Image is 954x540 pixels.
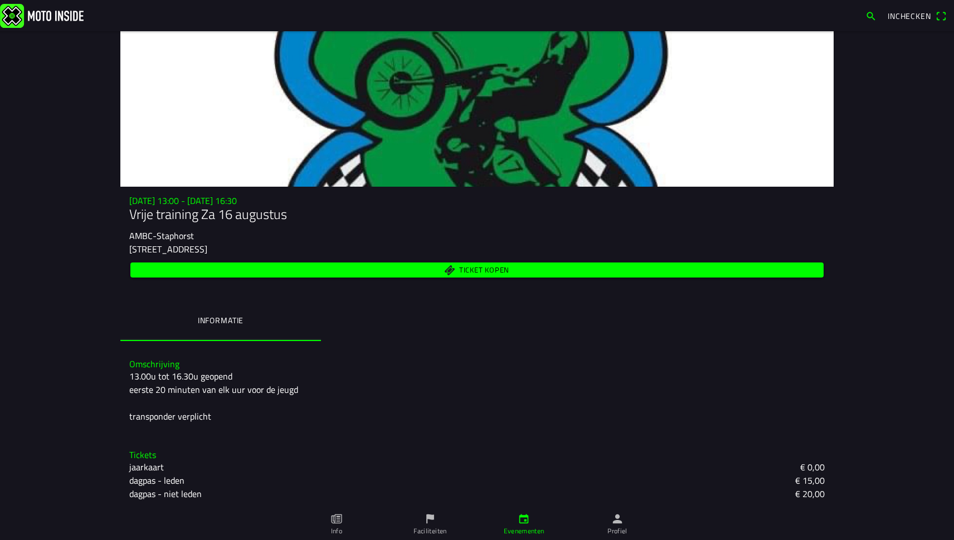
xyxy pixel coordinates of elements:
ion-label: Evenementen [504,526,544,536]
span: Inchecken [888,10,931,22]
div: 13.00u tot 16.30u geopend eerste 20 minuten van elk uur voor de jeugd transponder verplicht [129,369,825,423]
ion-label: Info [331,526,342,536]
ion-text: jaarkaart [129,460,164,474]
ion-icon: person [611,513,624,525]
ion-icon: flag [424,513,436,525]
ion-label: Faciliteiten [413,526,446,536]
ion-text: dagpas - leden [129,474,184,487]
ion-text: [STREET_ADDRESS] [129,242,207,256]
ion-text: AMBC-Staphorst [129,229,194,242]
ion-text: € 20,00 [795,487,825,500]
ion-icon: calendar [518,513,530,525]
h3: Tickets [129,450,825,460]
a: search [860,6,882,25]
h3: Omschrijving [129,359,825,369]
ion-text: dagpas - niet leden [129,487,202,500]
ion-text: € 0,00 [800,460,825,474]
ion-label: Informatie [198,314,244,327]
ion-icon: paper [330,513,343,525]
a: Incheckenqr scanner [882,6,952,25]
span: Ticket kopen [459,266,509,274]
h3: [DATE] 13:00 - [DATE] 16:30 [129,196,825,206]
ion-text: € 15,00 [795,474,825,487]
h1: Vrije training Za 16 augustus [129,206,825,222]
ion-label: Profiel [607,526,627,536]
